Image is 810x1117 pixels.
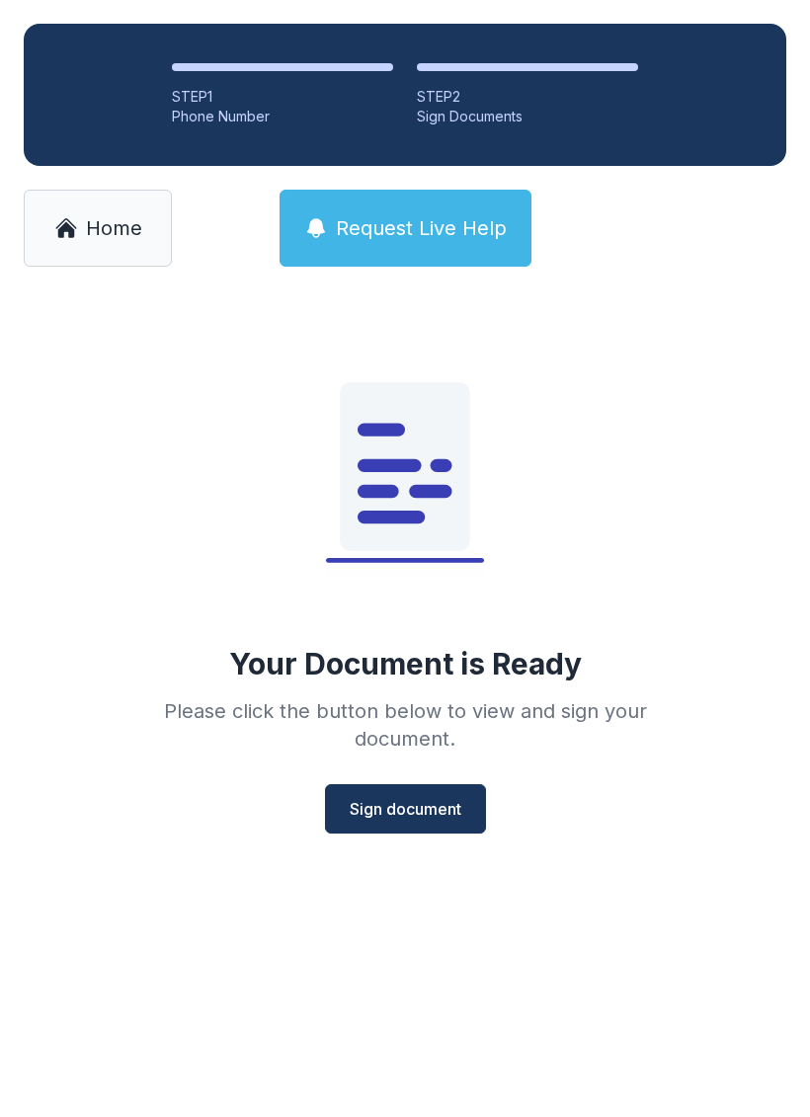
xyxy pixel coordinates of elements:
[229,646,582,681] div: Your Document is Ready
[121,697,689,753] div: Please click the button below to view and sign your document.
[417,87,638,107] div: STEP 2
[172,107,393,126] div: Phone Number
[172,87,393,107] div: STEP 1
[336,214,507,242] span: Request Live Help
[350,797,461,821] span: Sign document
[86,214,142,242] span: Home
[417,107,638,126] div: Sign Documents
